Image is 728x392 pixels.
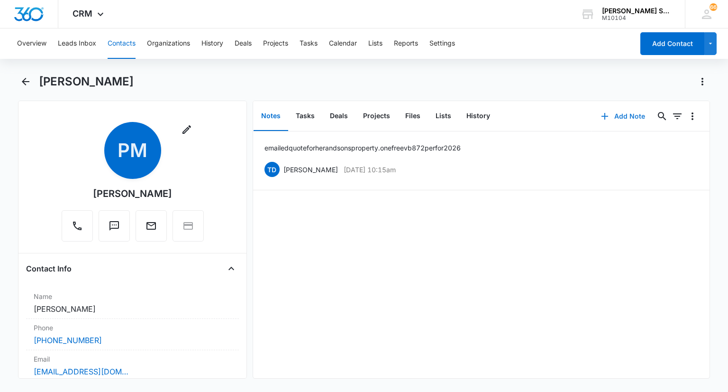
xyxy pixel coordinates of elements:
dd: [PERSON_NAME] [34,303,231,315]
label: Phone [34,323,231,333]
button: Deals [322,102,355,131]
button: Contacts [108,28,136,59]
button: Text [99,210,130,242]
button: Lists [428,102,459,131]
div: account id [602,15,671,21]
span: 66 [710,3,717,11]
button: History [201,28,223,59]
a: Text [99,225,130,233]
div: Name[PERSON_NAME] [26,288,238,319]
button: Filters [670,109,685,124]
a: [EMAIL_ADDRESS][DOMAIN_NAME] [34,366,128,377]
button: Add Contact [640,32,704,55]
span: PM [104,122,161,179]
h4: Contact Info [26,263,72,274]
div: Email[EMAIL_ADDRESS][DOMAIN_NAME] [26,350,238,382]
button: History [459,102,498,131]
label: Name [34,291,231,301]
button: Back [18,74,33,89]
button: Organizations [147,28,190,59]
button: Actions [695,74,710,89]
button: Add Note [591,105,655,128]
button: Projects [355,102,398,131]
p: emailed quote for her and sons property. one free vb 8 72 per for 2026 [264,143,461,153]
div: account name [602,7,671,15]
a: Email [136,225,167,233]
button: Overview [17,28,46,59]
div: notifications count [710,3,717,11]
div: [PERSON_NAME] [93,187,172,201]
a: [PHONE_NUMBER] [34,335,102,346]
button: Email [136,210,167,242]
button: Settings [429,28,455,59]
button: Close [224,261,239,276]
button: Lists [368,28,382,59]
button: Projects [263,28,288,59]
button: Deals [235,28,252,59]
button: Files [398,102,428,131]
button: Overflow Menu [685,109,700,124]
span: TD [264,162,280,177]
h1: [PERSON_NAME] [39,75,134,89]
div: Phone[PHONE_NUMBER] [26,319,238,350]
button: Search... [655,109,670,124]
button: Leads Inbox [58,28,96,59]
button: Reports [394,28,418,59]
button: Call [62,210,93,242]
button: Calendar [329,28,357,59]
span: CRM [73,9,92,19]
button: Tasks [288,102,322,131]
a: Call [62,225,93,233]
p: [DATE] 10:15am [344,165,396,175]
label: Email [34,354,231,364]
button: Notes [254,102,288,131]
p: [PERSON_NAME] [283,165,338,175]
button: Tasks [300,28,318,59]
